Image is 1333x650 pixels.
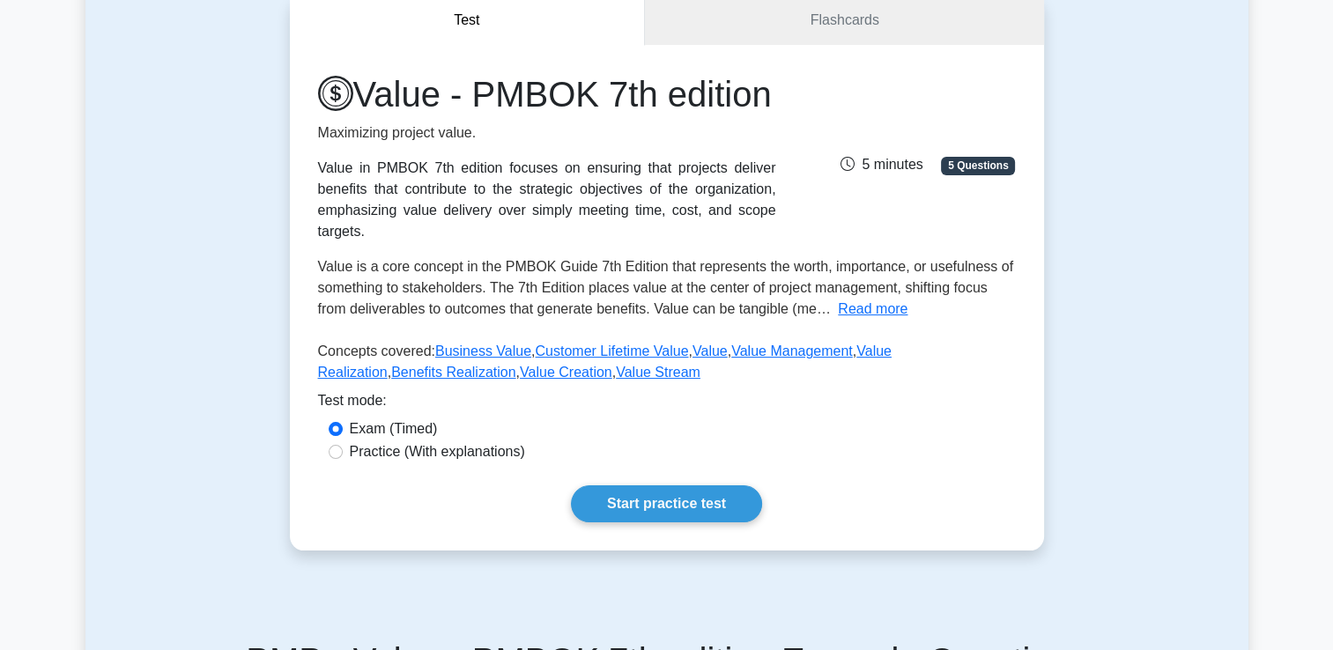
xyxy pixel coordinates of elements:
[731,343,853,358] a: Value Management
[350,418,438,439] label: Exam (Timed)
[838,299,907,320] button: Read more
[535,343,688,358] a: Customer Lifetime Value
[391,365,515,380] a: Benefits Realization
[318,341,1016,390] p: Concepts covered: , , , , , , ,
[350,441,525,462] label: Practice (With explanations)
[616,365,700,380] a: Value Stream
[571,485,762,522] a: Start practice test
[692,343,728,358] a: Value
[520,365,612,380] a: Value Creation
[318,390,1016,418] div: Test mode:
[435,343,531,358] a: Business Value
[318,73,776,115] h1: Value - PMBOK 7th edition
[941,157,1015,174] span: 5 Questions
[318,122,776,144] p: Maximizing project value.
[841,157,922,172] span: 5 minutes
[318,158,776,242] div: Value in PMBOK 7th edition focuses on ensuring that projects deliver benefits that contribute to ...
[318,259,1013,316] span: Value is a core concept in the PMBOK Guide 7th Edition that represents the worth, importance, or ...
